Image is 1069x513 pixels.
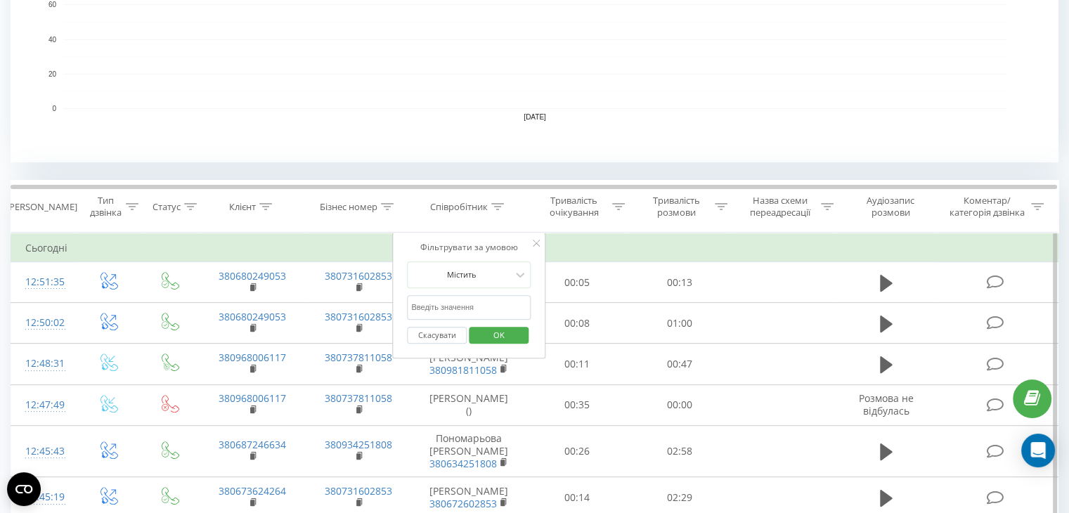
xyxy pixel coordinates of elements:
text: [DATE] [524,113,546,121]
div: Назва схеми переадресації [744,195,817,219]
div: Open Intercom Messenger [1021,434,1055,467]
td: 00:08 [526,303,628,344]
div: Співробітник [430,201,488,213]
text: 40 [48,36,57,44]
a: 380737811058 [325,351,392,364]
div: Фільтрувати за умовою [407,240,531,254]
div: Тривалість очікування [539,195,609,219]
button: OK [469,327,529,344]
button: Скасувати [407,327,467,344]
div: 12:48:31 [25,350,63,377]
div: Тривалість розмови [641,195,711,219]
div: Клієнт [229,201,256,213]
div: Бізнес номер [320,201,377,213]
span: OK [479,324,519,346]
td: 00:26 [526,425,628,477]
td: 00:47 [628,344,730,384]
div: 12:51:35 [25,268,63,296]
text: 20 [48,70,57,78]
div: [PERSON_NAME] [6,201,77,213]
a: 380731602853 [325,269,392,283]
td: 02:58 [628,425,730,477]
a: 380680249053 [219,269,286,283]
span: Розмова не відбулась [859,391,914,417]
div: Тип дзвінка [89,195,122,219]
a: 380731602853 [325,484,392,498]
div: 12:47:49 [25,391,63,419]
div: Аудіозапис розмови [850,195,932,219]
text: 0 [52,105,56,112]
a: 380968006117 [219,391,286,405]
td: Пономарьова [PERSON_NAME] [412,425,526,477]
a: 380634251808 [429,457,497,470]
td: 00:11 [526,344,628,384]
div: 12:45:19 [25,483,63,511]
td: 00:00 [628,384,730,425]
td: [PERSON_NAME] () [412,384,526,425]
div: Статус [153,201,181,213]
td: 00:13 [628,262,730,303]
button: Open CMP widget [7,472,41,506]
a: 380737811058 [325,391,392,405]
td: Сьогодні [11,234,1058,262]
a: 380672602853 [429,497,497,510]
td: [PERSON_NAME] [412,344,526,384]
div: Коментар/категорія дзвінка [945,195,1028,219]
a: 380673624264 [219,484,286,498]
text: 60 [48,1,57,9]
a: 380731602853 [325,310,392,323]
td: 00:35 [526,384,628,425]
td: 00:05 [526,262,628,303]
a: 380934251808 [325,438,392,451]
a: 380687246634 [219,438,286,451]
td: 01:00 [628,303,730,344]
a: 380981811058 [429,363,497,377]
input: Введіть значення [407,295,531,320]
a: 380680249053 [219,310,286,323]
div: 12:50:02 [25,309,63,337]
div: 12:45:43 [25,438,63,465]
a: 380968006117 [219,351,286,364]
